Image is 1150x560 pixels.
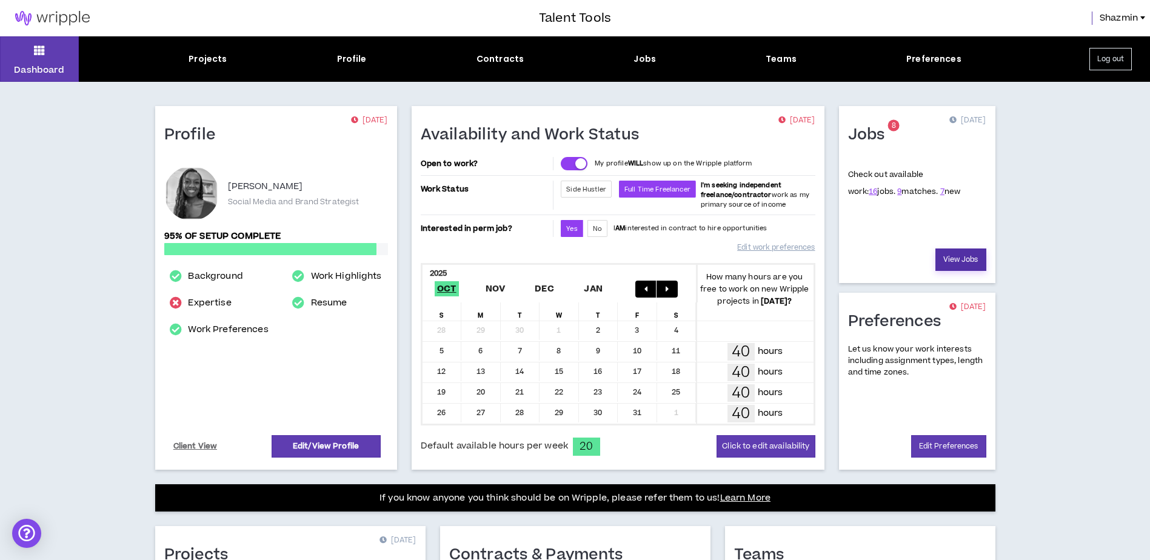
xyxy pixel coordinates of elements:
b: 2025 [430,268,447,279]
p: hours [758,407,783,420]
a: 7 [940,186,944,197]
span: Yes [566,224,577,233]
button: Click to edit availability [717,435,815,458]
p: [DATE] [379,535,416,547]
div: Preferences [906,53,961,65]
div: Shazmin B. [164,166,219,221]
span: Oct [435,281,459,296]
h1: Jobs [848,125,894,145]
span: matches. [897,186,938,197]
p: hours [758,365,783,379]
h1: Preferences [848,312,951,332]
div: M [461,302,501,321]
p: Dashboard [14,64,64,76]
p: Check out available work: [848,169,961,197]
div: S [657,302,697,321]
p: My profile show up on the Wripple platform [595,159,752,168]
a: View Jobs [935,248,986,271]
p: Interested in perm job? [421,220,551,237]
h1: Profile [164,125,225,145]
strong: AM [615,224,625,233]
div: W [540,302,579,321]
div: Open Intercom Messenger [12,519,41,548]
p: hours [758,386,783,399]
h1: Availability and Work Status [421,125,649,145]
p: Work Status [421,181,551,198]
a: 9 [897,186,901,197]
div: Jobs [634,53,656,65]
span: Nov [483,281,508,296]
sup: 8 [888,120,900,132]
div: T [501,302,540,321]
p: Let us know your work interests including assignment types, length and time zones. [848,344,986,379]
span: No [593,224,602,233]
span: work as my primary source of income [701,181,809,209]
button: Log out [1089,48,1132,70]
b: I'm seeking independent freelance/contractor [701,181,781,199]
div: T [579,302,618,321]
span: Dec [532,281,557,296]
span: Default available hours per week [421,439,568,453]
p: How many hours are you free to work on new Wripple projects in [696,271,814,307]
a: Edit work preferences [737,237,815,258]
p: [DATE] [778,115,815,127]
p: [DATE] [351,115,387,127]
a: Expertise [188,296,231,310]
p: If you know anyone you think should be on Wripple, please refer them to us! [379,491,771,505]
a: Work Preferences [188,322,268,337]
div: F [618,302,657,321]
a: Work Highlights [311,269,382,284]
a: Resume [311,296,347,310]
span: new [940,186,961,197]
span: Shazmin [1100,12,1138,25]
div: Contracts [476,53,524,65]
p: [DATE] [949,115,986,127]
div: Profile [337,53,367,65]
div: Teams [766,53,797,65]
p: [PERSON_NAME] [228,179,303,194]
span: jobs. [869,186,895,197]
span: Side Hustler [566,185,606,194]
a: Edit/View Profile [272,435,381,458]
div: S [423,302,462,321]
p: [DATE] [949,301,986,313]
a: Client View [172,436,219,457]
span: 8 [892,121,896,131]
p: I interested in contract to hire opportunities [613,224,767,233]
a: 16 [869,186,877,197]
p: Social Media and Brand Strategist [228,196,359,207]
p: 95% of setup complete [164,230,388,243]
h3: Talent Tools [539,9,611,27]
span: Jan [581,281,605,296]
p: hours [758,345,783,358]
a: Learn More [720,492,771,504]
b: [DATE] ? [761,296,792,307]
a: Edit Preferences [911,435,986,458]
div: Projects [189,53,227,65]
a: Background [188,269,242,284]
strong: WILL [628,159,644,168]
p: Open to work? [421,159,551,168]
